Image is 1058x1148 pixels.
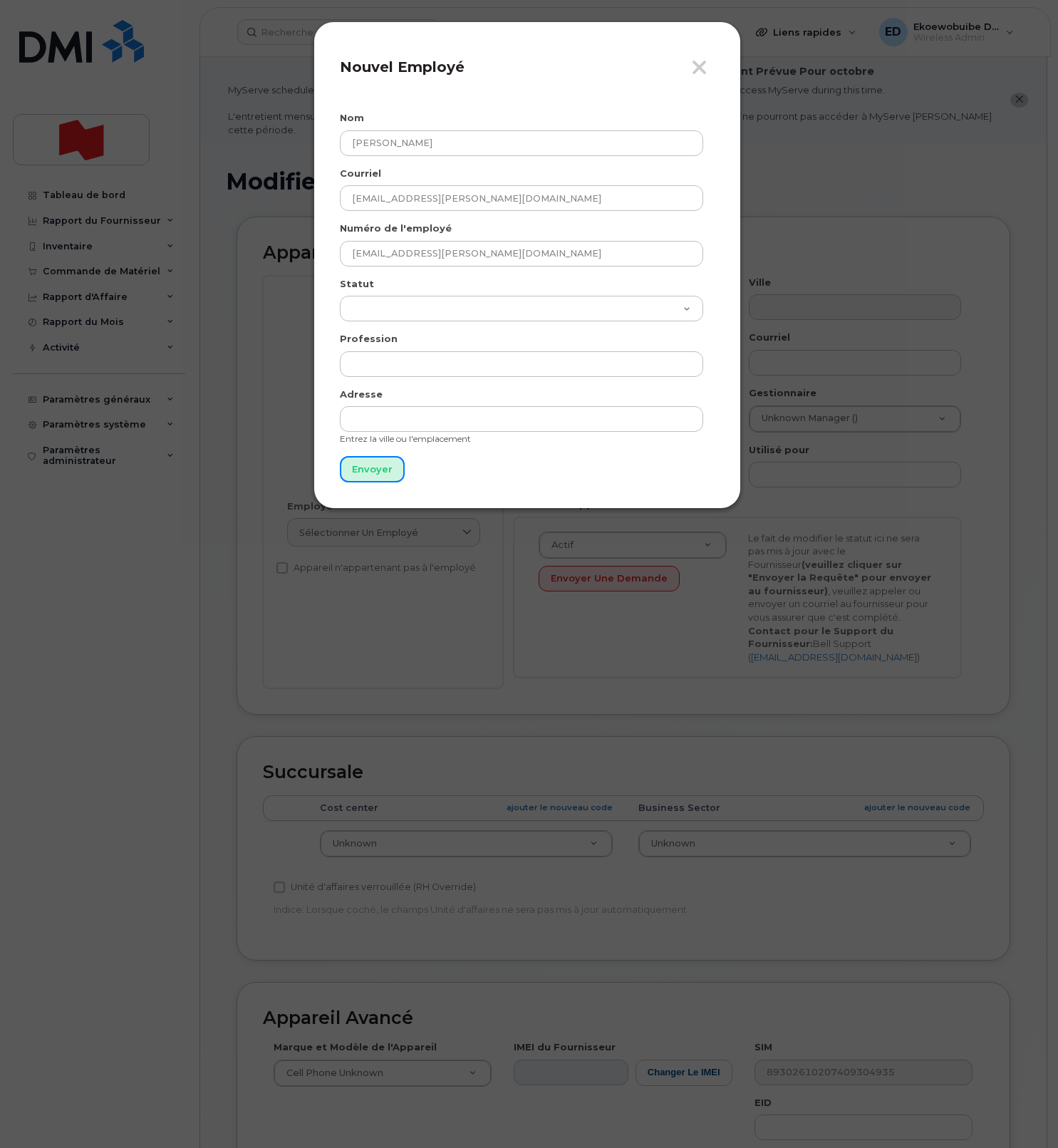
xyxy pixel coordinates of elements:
[340,332,398,346] label: Profession
[340,111,364,125] label: Nom
[340,277,374,291] label: Statut
[340,433,471,444] small: Entrez la ville ou l'emplacement
[340,222,452,235] label: Numéro de l'employé
[340,456,405,482] input: Envoyer
[340,388,383,401] label: Adresse
[340,58,715,76] h4: Nouvel Employé
[340,167,381,180] label: Courriel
